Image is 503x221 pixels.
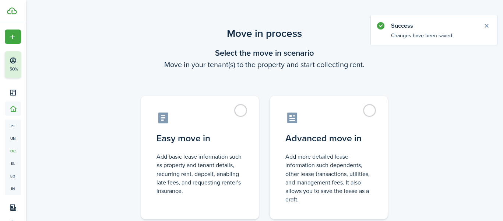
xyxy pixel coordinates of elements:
button: Open menu [5,30,21,44]
wizard-step-header-description: Move in your tenant(s) to the property and start collecting rent. [132,59,397,70]
notify-title: Success [391,21,476,30]
wizard-step-header-title: Select the move in scenario [132,47,397,59]
a: oc [5,145,21,157]
a: un [5,132,21,145]
notify-body: Changes have been saved [371,32,497,45]
control-radio-card-description: Add more detailed lease information such dependents, other lease transactions, utilities, and man... [285,152,372,204]
a: eq [5,170,21,182]
button: 50% [5,51,66,78]
a: kl [5,157,21,170]
control-radio-card-title: Advanced move in [285,132,372,145]
img: TenantCloud [7,7,17,14]
button: Close notify [481,21,492,31]
a: in [5,182,21,195]
control-radio-card-title: Easy move in [156,132,243,145]
p: 50% [9,66,18,72]
control-radio-card-description: Add basic lease information such as property and tenant details, recurring rent, deposit, enablin... [156,152,243,195]
scenario-title: Move in process [132,26,397,41]
a: pt [5,120,21,132]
